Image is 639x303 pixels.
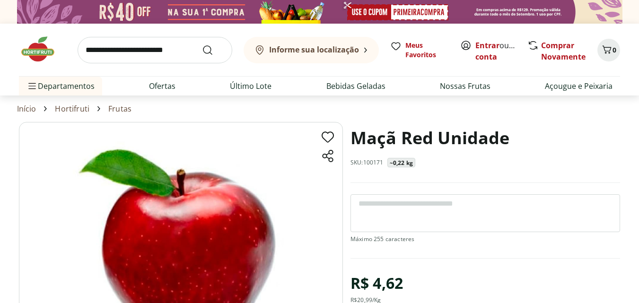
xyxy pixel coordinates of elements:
a: Último Lote [230,80,271,92]
a: Hortifruti [55,104,89,113]
h1: Maçã Red Unidade [350,122,510,154]
a: Meus Favoritos [390,41,449,60]
div: R$ 4,62 [350,270,403,296]
a: Açougue e Peixaria [545,80,613,92]
button: Carrinho [597,39,620,61]
a: Ofertas [149,80,175,92]
b: Informe sua localização [269,44,359,55]
button: Submit Search [202,44,225,56]
span: ou [475,40,517,62]
p: ~0,22 kg [390,159,413,167]
span: Meus Favoritos [405,41,449,60]
a: Frutas [108,104,131,113]
img: Hortifruti [19,35,66,63]
a: Entrar [475,40,499,51]
a: Início [17,104,36,113]
a: Criar conta [475,40,527,62]
button: Informe sua localização [244,37,379,63]
a: Comprar Novamente [541,40,586,62]
span: Departamentos [26,75,95,97]
a: Nossas Frutas [440,80,490,92]
a: Bebidas Geladas [326,80,385,92]
input: search [78,37,232,63]
button: Menu [26,75,38,97]
span: 0 [613,45,616,54]
p: SKU: 100171 [350,159,384,166]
